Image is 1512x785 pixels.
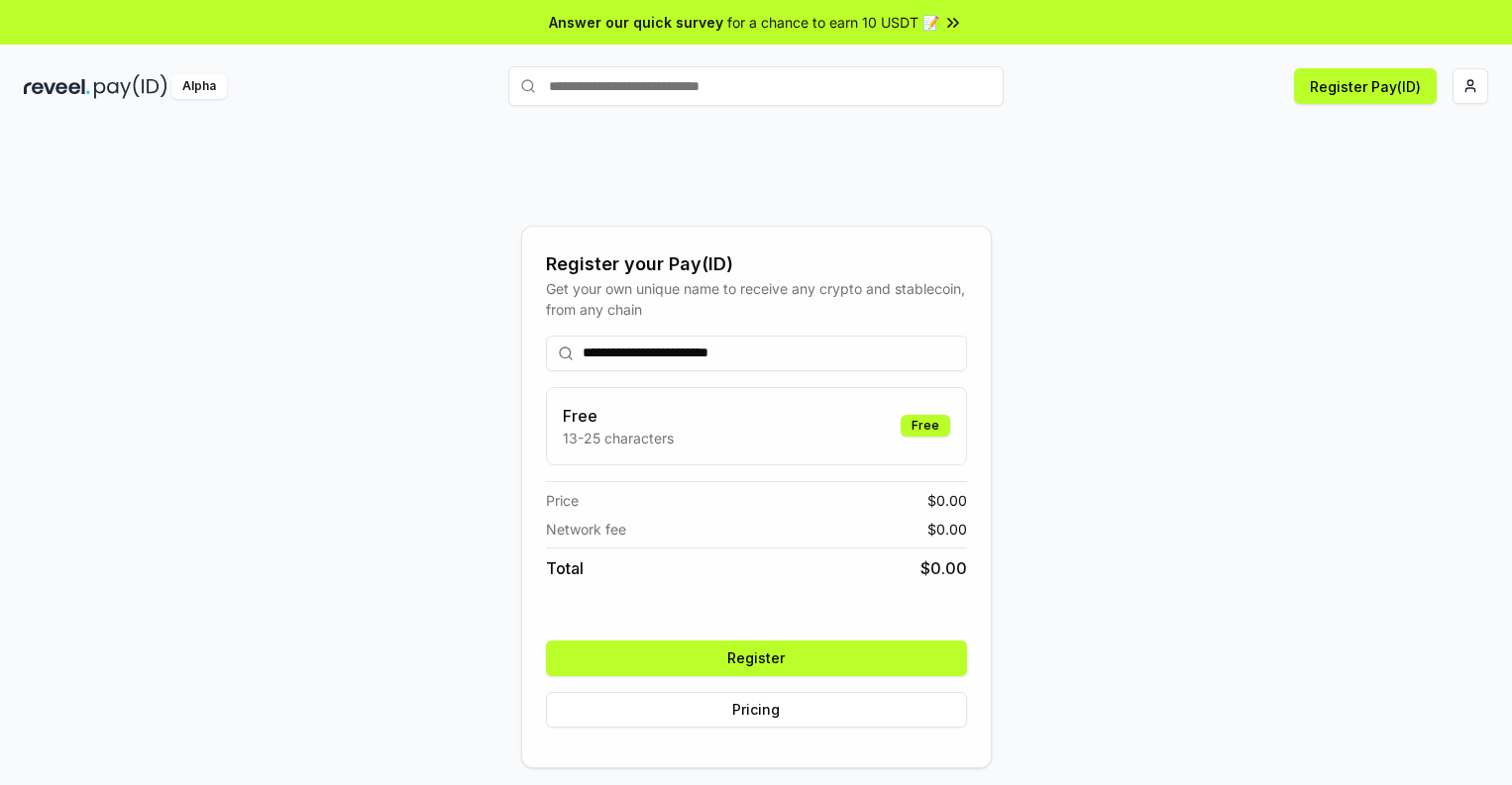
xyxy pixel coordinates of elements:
[920,556,967,580] span: $ 0.00
[546,556,584,580] span: Total
[927,490,967,511] span: $ 0.00
[1294,68,1437,104] button: Register Pay(ID)
[563,404,674,428] h3: Free
[563,428,674,448] p: 13-25 characters
[901,415,950,437] div: Free
[546,692,967,728] button: Pricing
[94,74,167,99] img: pay_id
[171,74,227,99] div: Alpha
[549,12,723,33] span: Answer our quick survey
[546,490,579,511] span: Price
[24,74,90,99] img: reveel_dark
[727,12,939,33] span: for a chance to earn 10 USDT 📝
[546,640,967,676] button: Register
[546,278,967,320] div: Get your own unique name to receive any crypto and stablecoin, from any chain
[546,519,626,540] span: Network fee
[927,519,967,540] span: $ 0.00
[546,250,967,278] div: Register your Pay(ID)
